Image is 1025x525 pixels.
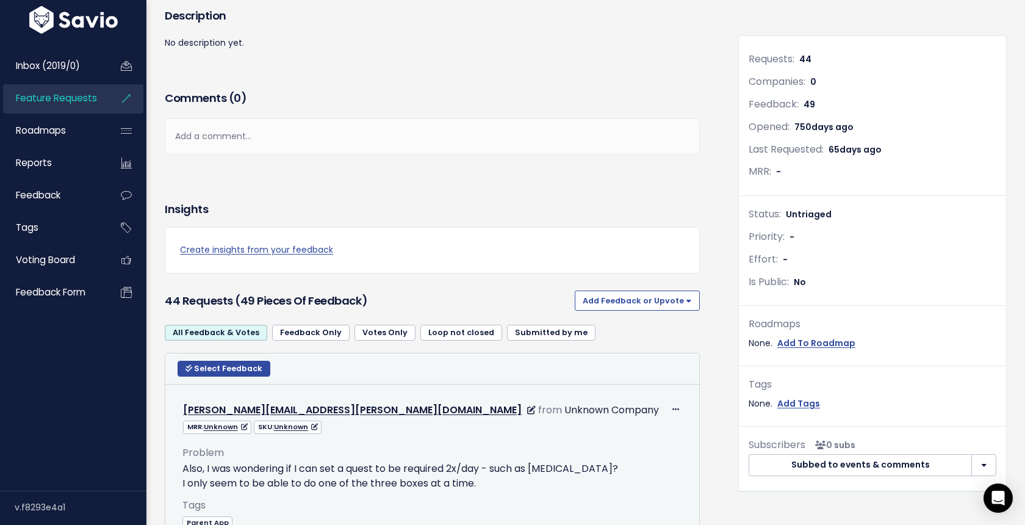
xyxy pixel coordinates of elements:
a: Tags [3,214,101,242]
span: 49 [804,98,815,110]
span: 44 [799,53,811,65]
span: Reports [16,156,52,169]
button: Select Feedback [178,361,270,377]
span: 0 [234,90,241,106]
span: - [776,165,781,178]
span: No [794,276,806,288]
span: Problem [182,446,224,460]
a: Add To Roadmap [777,336,855,351]
a: Roadmaps [3,117,101,145]
span: Roadmaps [16,124,66,137]
span: Feedback: [749,97,799,111]
div: Unknown Company [564,402,659,419]
h3: Description [165,7,700,24]
span: Subscribers [749,438,805,452]
span: MRR: [749,164,771,178]
a: Feedback Only [272,325,350,341]
img: logo-white.9d6f32f41409.svg [26,6,121,34]
div: Roadmaps [749,316,996,333]
span: Opened: [749,120,789,134]
a: Reports [3,149,101,177]
a: All Feedback & Votes [165,325,267,341]
button: Subbed to events & comments [749,454,972,476]
span: 750 [794,121,854,133]
a: Voting Board [3,246,101,274]
span: Tags [16,221,38,234]
a: Loop not closed [420,325,502,341]
h3: Comments ( ) [165,90,700,107]
a: Add Tags [777,396,820,411]
span: Voting Board [16,253,75,266]
span: Tags [182,498,206,512]
span: Feature Requests [16,92,97,104]
span: days ago [840,143,882,156]
span: Status: [749,207,781,221]
span: 0 [810,76,816,88]
a: Votes Only [354,325,415,341]
span: MRR: [183,421,251,433]
button: Add Feedback or Upvote [575,291,700,310]
span: days ago [811,121,854,133]
a: Create insights from your feedback [180,242,685,258]
span: Companies: [749,74,805,89]
span: Untriaged [786,208,832,220]
a: Inbox (2019/0) [3,52,101,80]
a: Feedback form [3,278,101,306]
div: Add a comment... [165,118,700,154]
span: Feedback form [16,286,85,299]
span: Feedback [16,189,60,201]
span: Effort: [749,252,778,266]
p: Also, I was wondering if I can set a quest to be required 2x/day - such as [MEDICAL_DATA]? I only... [182,462,682,491]
span: Last Requested: [749,142,824,156]
span: - [783,253,788,266]
h3: Insights [165,201,208,218]
span: 65 [829,143,882,156]
p: No description yet. [165,35,700,51]
a: Feature Requests [3,84,101,112]
div: None. [749,336,996,351]
span: Is Public: [749,275,789,289]
a: Feedback [3,181,101,209]
h3: 44 Requests (49 pieces of Feedback) [165,292,570,310]
div: Tags [749,376,996,394]
div: None. [749,396,996,411]
a: Unknown [274,422,318,432]
a: Unknown [204,422,248,432]
span: Requests: [749,52,794,66]
span: from [538,403,562,417]
span: Select Feedback [194,363,262,374]
a: Submitted by me [507,325,595,341]
div: Open Intercom Messenger [984,483,1013,513]
span: <p><strong>Subscribers</strong><br><br> No subscribers yet<br> </p> [810,439,855,451]
span: Inbox (2019/0) [16,59,80,72]
span: Priority: [749,230,785,244]
div: v.f8293e4a1 [15,491,146,523]
a: [PERSON_NAME][EMAIL_ADDRESS][PERSON_NAME][DOMAIN_NAME] [183,403,522,417]
span: SKU: [254,421,322,433]
span: - [789,231,794,243]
